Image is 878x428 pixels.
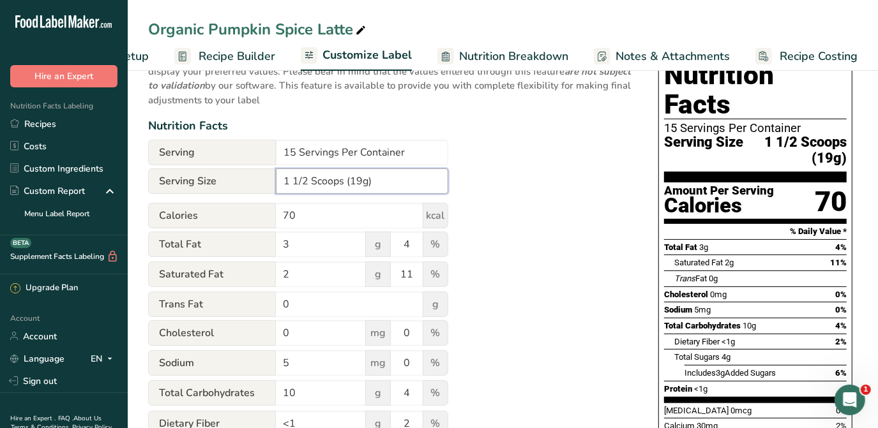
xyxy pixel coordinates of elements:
[365,380,391,406] span: g
[674,352,720,362] span: Total Sugars
[301,41,412,71] a: Customize Label
[423,262,448,287] span: %
[10,184,85,198] div: Custom Report
[664,242,697,252] span: Total Fat
[674,258,723,267] span: Saturated Fat
[730,406,752,415] span: 0mcg
[835,368,847,378] span: 6%
[835,290,847,299] span: 0%
[780,48,858,65] span: Recipe Costing
[10,414,56,423] a: Hire an Expert .
[174,42,275,71] a: Recipe Builder
[148,232,276,257] span: Total Fat
[709,274,718,283] span: 0g
[91,351,117,366] div: EN
[365,320,391,346] span: mg
[616,48,730,65] span: Notes & Attachments
[148,42,633,107] p: Utilize this manual override feature to get full control over the nutrition label, allowing you t...
[694,305,711,314] span: 5mg
[10,238,31,248] div: BETA
[664,61,847,119] h1: Nutrition Facts
[664,290,708,299] span: Cholesterol
[664,135,743,166] span: Serving Size
[830,258,847,267] span: 11%
[423,380,448,406] span: %
[199,48,275,65] span: Recipe Builder
[148,320,276,346] span: Cholesterol
[664,185,774,197] div: Amount Per Serving
[835,385,865,415] iframe: Intercom live chat
[423,320,448,346] span: %
[815,185,847,219] div: 70
[725,258,734,267] span: 2g
[710,290,727,299] span: 0mg
[664,384,692,394] span: Protein
[423,203,448,228] span: kcal
[148,350,276,376] span: Sodium
[722,337,735,346] span: <1g
[674,274,695,283] i: Trans
[322,47,412,64] span: Customize Label
[594,42,730,71] a: Notes & Attachments
[664,305,692,314] span: Sodium
[148,203,276,228] span: Calories
[365,262,391,287] span: g
[10,348,64,370] a: Language
[148,380,276,406] span: Total Carbohydrates
[743,321,756,330] span: 10g
[685,368,776,378] span: Includes Added Sugars
[148,18,368,41] div: Organic Pumpkin Spice Latte
[148,140,276,165] span: Serving
[861,385,871,395] span: 1
[716,368,725,378] span: 3g
[755,42,858,71] a: Recipe Costing
[423,232,448,257] span: %
[664,321,741,330] span: Total Carbohydrates
[835,321,847,330] span: 4%
[835,305,847,314] span: 0%
[722,352,730,362] span: 4g
[10,65,117,87] button: Hire an Expert
[674,337,720,346] span: Dietary Fiber
[664,406,729,415] span: [MEDICAL_DATA]
[423,350,448,376] span: %
[148,262,276,287] span: Saturated Fat
[437,42,568,71] a: Nutrition Breakdown
[459,48,568,65] span: Nutrition Breakdown
[835,337,847,346] span: 2%
[674,274,707,283] span: Fat
[365,232,391,257] span: g
[743,135,847,166] span: 1 1/2 Scoops (19g)
[664,224,847,239] section: % Daily Value *
[148,117,633,135] div: Nutrition Facts
[58,414,73,423] a: FAQ .
[148,291,276,317] span: Trans Fat
[148,168,276,194] span: Serving Size
[664,196,774,215] div: Calories
[10,282,78,295] div: Upgrade Plan
[699,242,708,252] span: 3g
[694,384,708,394] span: <1g
[423,291,448,317] span: g
[664,122,847,135] div: 15 Servings Per Container
[365,350,391,376] span: mg
[835,242,847,252] span: 4%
